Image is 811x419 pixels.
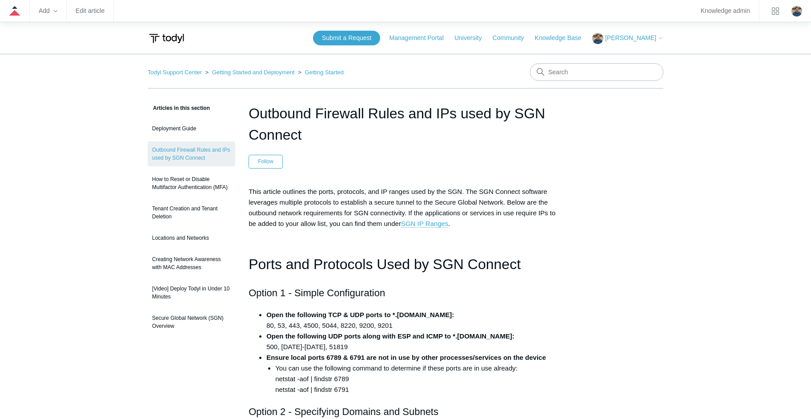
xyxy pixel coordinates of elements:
[535,33,590,43] a: Knowledge Base
[791,6,802,16] img: user avatar
[148,105,210,111] span: Articles in this section
[148,141,235,166] a: Outbound Firewall Rules and IPs used by SGN Connect
[39,8,57,13] zd-hc-trigger: Add
[389,33,453,43] a: Management Portal
[266,310,562,331] li: 80, 53, 443, 4500, 5044, 8220, 9200, 9201
[148,30,185,47] img: Todyl Support Center Help Center home page
[249,103,562,145] h1: Outbound Firewall Rules and IPs used by SGN Connect
[530,63,663,81] input: Search
[249,188,555,228] span: This article outlines the ports, protocols, and IP ranges used by the SGN. The SGN Connect softwa...
[454,33,490,43] a: University
[249,155,283,168] button: Follow Article
[791,6,802,16] zd-hc-trigger: Click your profile icon to open the profile menu
[148,69,204,76] li: Todyl Support Center
[148,251,235,276] a: Creating Network Awareness with MAC Addresses
[313,31,380,45] a: Submit a Request
[148,310,235,334] a: Secure Global Network (SGN) Overview
[204,69,297,76] li: Getting Started and Deployment
[148,200,235,225] a: Tenant Creation and Tenant Deletion
[266,311,454,318] strong: Open the following TCP & UDP ports to *.[DOMAIN_NAME]:
[212,69,295,76] a: Getting Started and Deployment
[249,285,562,301] h2: Option 1 - Simple Configuration
[148,171,235,196] a: How to Reset or Disable Multifactor Authentication (MFA)
[266,332,514,340] strong: Open the following UDP ports along with ESP and ICMP to *.[DOMAIN_NAME]:
[296,69,344,76] li: Getting Started
[249,253,562,276] h1: Ports and Protocols Used by SGN Connect
[148,69,202,76] a: Todyl Support Center
[148,280,235,305] a: [Video] Deploy Todyl in Under 10 Minutes
[76,8,104,13] a: Edit article
[266,331,562,352] li: 500, [DATE]-[DATE], 51819
[605,34,656,41] span: [PERSON_NAME]
[148,230,235,246] a: Locations and Networks
[592,33,663,44] button: [PERSON_NAME]
[148,120,235,137] a: Deployment Guide
[266,354,546,361] strong: Ensure local ports 6789 & 6791 are not in use by other processes/services on the device
[305,69,344,76] a: Getting Started
[701,8,750,13] a: Knowledge admin
[493,33,533,43] a: Community
[401,220,448,228] a: SGN IP Ranges
[275,363,562,395] li: You can use the following command to determine if these ports are in use already: netstat -aof | ...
